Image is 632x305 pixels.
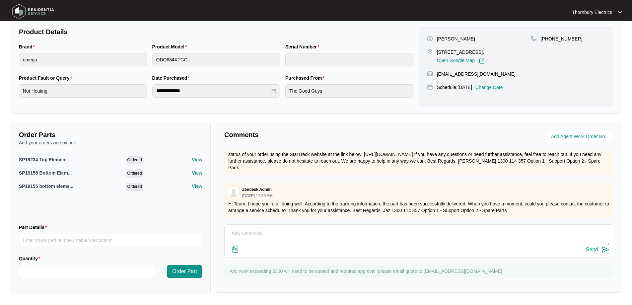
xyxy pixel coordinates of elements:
[152,43,190,50] label: Product Model
[19,84,147,98] input: Product Fault or Query
[586,247,598,253] div: Send
[19,53,147,66] input: Brand
[228,200,609,214] p: Hi Team, I hope you're all doing well. According to the tracking information, the part has been s...
[152,75,192,81] label: Date Purchased
[572,9,612,16] p: Thornbury Electrics
[231,245,239,253] img: file-attachment-doc.svg
[427,71,433,77] img: map-pin
[152,53,280,66] input: Product Model
[437,58,485,64] a: Open Google Map
[224,130,414,139] p: Comments
[618,11,622,14] img: dropdown arrow
[19,224,50,231] label: Part Details
[19,139,202,146] p: Add your orders one by one
[437,49,485,55] p: [STREET_ADDRESS],
[19,184,73,189] span: SP19155 bottom eleme...
[475,84,503,91] p: Change Date
[192,183,202,190] p: View
[551,133,609,141] input: Add Agent Work Order No.
[242,194,273,198] p: [DATE] 11:59 AM
[126,170,143,178] span: Ordered
[531,36,537,41] img: map-pin
[437,36,475,42] p: [PERSON_NAME]
[437,71,516,77] p: [EMAIL_ADDRESS][DOMAIN_NAME]
[541,36,583,42] p: [PHONE_NUMBER]
[285,75,327,81] label: Purchased From
[19,265,155,278] input: Quantity
[19,75,75,81] label: Product Fault or Query
[19,27,413,37] p: Product Details
[427,84,433,90] img: map-pin
[242,187,272,192] p: Zendesk Admin
[156,87,270,94] input: Date Purchased
[228,144,609,171] p: Hi [PERSON_NAME], Please be advised that the part required for your service work order has been s...
[229,187,239,197] img: user.svg
[285,84,413,98] input: Purchased From
[126,156,143,164] span: Ordered
[19,170,72,176] span: SP19155 Bottom Elem...
[192,170,202,176] p: View
[230,268,610,274] p: Any work exceeding $300 will need to be quoted and requires approval, please email quote to [EMAI...
[10,2,56,22] img: residentia service logo
[19,43,37,50] label: Brand
[427,36,433,41] img: user-pin
[437,84,472,91] p: Schedule: [DATE]
[19,130,202,139] p: Order Parts
[479,58,485,64] img: Link-External
[167,265,202,278] button: Order Part
[19,234,202,247] input: Part Details
[192,156,202,163] p: View
[285,53,413,66] input: Serial Number
[172,267,197,275] span: Order Part
[586,245,609,254] button: Send
[19,255,43,262] label: Quantity
[126,183,143,191] span: Ordered
[601,246,609,254] img: send-icon.svg
[427,49,433,55] img: map-pin
[285,43,322,50] label: Serial Number
[19,157,67,162] span: SP19234 Top Element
